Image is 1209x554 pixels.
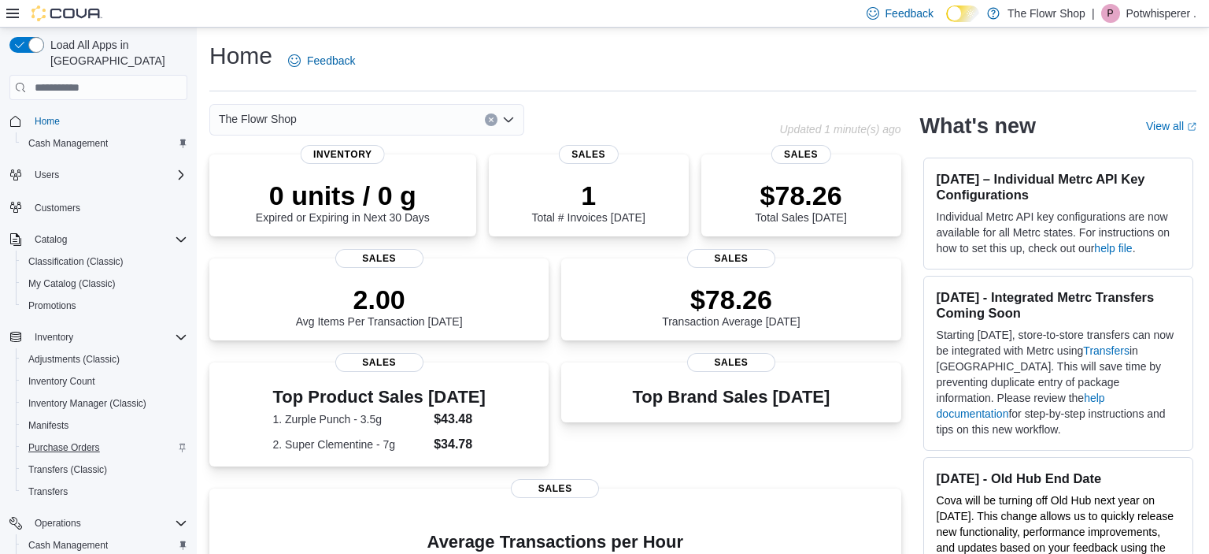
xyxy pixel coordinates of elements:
button: Catalog [3,229,194,251]
span: Sales [771,145,830,164]
dd: $43.48 [434,410,486,429]
span: My Catalog (Classic) [28,277,116,290]
div: Transaction Average [DATE] [662,284,800,328]
span: Feedback [307,53,355,69]
button: Promotions [16,295,194,317]
h3: Top Brand Sales [DATE] [633,388,830,407]
button: Customers [3,195,194,218]
p: Updated 1 minute(s) ago [779,123,900,136]
span: Customers [28,197,187,217]
img: Cova [31,6,102,21]
span: Load All Apps in [GEOGRAPHIC_DATA] [44,37,187,69]
a: help documentation [937,392,1105,420]
h2: What's new [920,113,1036,139]
span: Sales [335,353,423,372]
button: Users [28,165,65,184]
span: Transfers [28,485,68,498]
span: Users [35,169,59,181]
h4: Average Transactions per Hour [222,533,889,552]
button: Operations [28,514,87,533]
button: Clear input [485,113,497,126]
h3: Top Product Sales [DATE] [272,388,485,407]
span: The Flowr Shop [219,110,297,128]
p: Individual Metrc API key configurations are now available for all Metrc states. For instructions ... [937,209,1180,256]
h3: [DATE] - Old Hub End Date [937,470,1180,486]
div: Potwhisperer . [1101,4,1120,23]
dt: 2. Super Clementine - 7g [272,437,427,452]
p: | [1092,4,1095,23]
a: Cash Management [22,134,114,153]
h1: Home [209,40,272,72]
a: Transfers [1083,344,1130,357]
span: Inventory [301,145,385,164]
span: Purchase Orders [22,438,187,457]
span: Operations [28,514,187,533]
dd: $34.78 [434,435,486,454]
button: Cash Management [16,132,194,154]
button: Catalog [28,230,73,249]
span: Feedback [885,6,934,21]
a: Transfers (Classic) [22,460,113,479]
span: Manifests [22,416,187,435]
span: Cash Management [28,137,108,150]
a: My Catalog (Classic) [22,274,122,293]
input: Dark Mode [946,6,979,22]
span: Home [35,115,60,128]
span: Purchase Orders [28,441,100,454]
a: Transfers [22,482,74,501]
a: View allExternal link [1146,120,1196,132]
button: Inventory Count [16,370,194,392]
p: $78.26 [755,180,846,211]
span: Inventory Count [22,372,187,391]
span: Adjustments (Classic) [28,353,120,366]
span: Sales [335,249,423,268]
span: Operations [35,517,81,530]
a: Customers [28,199,87,218]
span: Sales [511,479,599,498]
span: My Catalog (Classic) [22,274,187,293]
button: Inventory [28,328,79,347]
h3: [DATE] - Integrated Metrc Transfers Coming Soon [937,289,1180,321]
a: Classification (Classic) [22,252,130,271]
span: Promotions [28,299,76,312]
button: Classification (Classic) [16,251,194,273]
p: Starting [DATE], store-to-store transfers can now be integrated with Metrc using in [GEOGRAPHIC_D... [937,327,1180,437]
div: Total Sales [DATE] [755,180,846,224]
span: Transfers (Classic) [22,460,187,479]
div: Avg Items Per Transaction [DATE] [296,284,463,328]
span: Sales [687,249,775,268]
h3: [DATE] – Individual Metrc API Key Configurations [937,171,1180,203]
span: Inventory Manager (Classic) [22,394,187,413]
button: Operations [3,512,194,534]
span: Users [28,165,187,184]
span: Catalog [35,233,67,246]
p: 0 units / 0 g [256,180,430,211]
span: P [1107,4,1114,23]
a: Adjustments (Classic) [22,350,126,369]
span: Sales [559,145,619,164]
button: Inventory Manager (Classic) [16,392,194,415]
button: Transfers (Classic) [16,459,194,481]
a: Inventory Manager (Classic) [22,394,153,413]
p: 1 [531,180,645,211]
button: Manifests [16,415,194,437]
span: Transfers (Classic) [28,463,107,476]
button: Open list of options [502,113,515,126]
span: Inventory [28,328,187,347]
button: Inventory [3,326,194,348]
span: Customers [35,202,80,214]
a: Feedback [282,45,361,76]
svg: External link [1187,122,1196,132]
span: Sales [687,353,775,372]
button: Purchase Orders [16,437,194,459]
button: My Catalog (Classic) [16,273,194,295]
p: 2.00 [296,284,463,315]
a: help file [1094,242,1132,255]
a: Purchase Orders [22,438,106,457]
span: Inventory Manager (Classic) [28,397,146,410]
span: Adjustments (Classic) [22,350,187,369]
span: Inventory [35,331,73,344]
span: Catalog [28,230,187,249]
p: $78.26 [662,284,800,315]
a: Manifests [22,416,75,435]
